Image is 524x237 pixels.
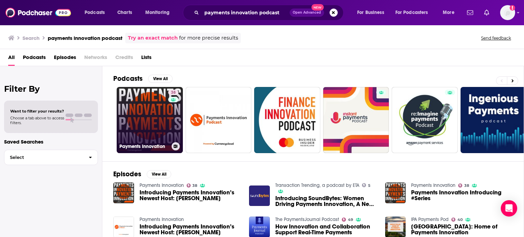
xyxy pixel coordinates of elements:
a: Introducing Payments Innovation’s Newest Host: James Teodorini [140,224,241,235]
a: 38 [187,183,198,188]
img: Introducing SoundBytes: Women Driving Payments Innovation, A New Podcast from ETA [249,186,270,206]
a: Try an exact match [128,34,178,42]
span: For Business [357,8,384,17]
div: Open Intercom Messenger [501,200,517,217]
a: Payments Innovation Introducing #Series [411,190,513,201]
a: Payments Innovation [411,182,455,188]
span: 38 [464,184,469,187]
button: open menu [352,7,393,18]
a: Introducing SoundBytes: Women Driving Payments Innovation, A New Podcast from ETA [275,195,377,207]
a: 38 [458,183,469,188]
svg: Add a profile image [510,5,515,11]
a: 40 [451,218,463,222]
div: Search podcasts, credits, & more... [189,5,350,20]
span: Choose a tab above to access filters. [10,116,64,125]
span: For Podcasters [395,8,428,17]
img: User Profile [500,5,515,20]
span: 49 [348,218,353,221]
a: Sioux Falls: Home of Payments Innovation [411,224,513,235]
a: EpisodesView All [113,170,171,178]
span: More [443,8,454,17]
span: Credits [115,52,133,66]
button: open menu [141,7,178,18]
a: 5 [362,183,370,187]
span: Charts [117,8,132,17]
h3: Search [23,35,40,41]
span: Logged in as cmand-c [500,5,515,20]
h2: Podcasts [113,74,143,83]
button: Open AdvancedNew [290,9,324,17]
h3: payments innovation podcast [48,35,122,41]
h3: Payments Innovation [119,144,169,149]
span: Introducing Payments Innovation’s Newest Host: [PERSON_NAME] [140,190,241,201]
img: Payments Innovation Introducing #Series [385,182,406,203]
a: Podcasts [23,52,46,66]
a: Introducing Payments Innovation’s Newest Host: James Teodorini [140,190,241,201]
span: 38 [171,89,176,96]
a: PodcastsView All [113,74,173,83]
span: [GEOGRAPHIC_DATA]: Home of Payments Innovation [411,224,513,235]
input: Search podcasts, credits, & more... [202,7,290,18]
button: View All [147,170,171,178]
span: Monitoring [145,8,170,17]
span: 38 [192,184,197,187]
button: Send feedback [479,35,513,41]
button: Select [4,150,98,165]
a: Payments Innovation [140,217,184,222]
a: Payments Innovation [140,182,184,188]
a: 49 [342,218,353,222]
h2: Episodes [113,170,141,178]
span: Introducing Payments Innovation’s Newest Host: [PERSON_NAME] [140,224,241,235]
button: View All [148,75,173,83]
a: 38Payments Innovation [117,87,183,153]
button: Show profile menu [500,5,515,20]
button: open menu [80,7,114,18]
img: Introducing Payments Innovation’s Newest Host: James Teodorini [113,182,134,203]
a: How Innovation and Collaboration Support Real-Time Payments [275,224,377,235]
span: New [311,4,324,11]
p: Saved Searches [4,138,98,145]
a: IPA Payments Pod [411,217,449,222]
a: Transaction Trending, a podcast by ETA [275,182,359,188]
a: Show notifications dropdown [464,7,476,18]
span: Open Advanced [293,11,321,14]
a: The PaymentsJournal Podcast [275,217,339,222]
span: 5 [368,184,370,187]
span: Select [4,155,83,160]
span: for more precise results [179,34,238,42]
span: Want to filter your results? [10,109,64,114]
a: Episodes [54,52,76,66]
button: open menu [438,7,463,18]
a: Charts [113,7,136,18]
span: 40 [457,218,463,221]
span: Podcasts [85,8,105,17]
a: All [8,52,15,66]
a: Lists [141,52,151,66]
span: Networks [84,52,107,66]
a: 38 [168,90,178,95]
h2: Filter By [4,84,98,94]
a: Show notifications dropdown [481,7,492,18]
button: open menu [391,7,438,18]
img: Podchaser - Follow, Share and Rate Podcasts [5,6,71,19]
